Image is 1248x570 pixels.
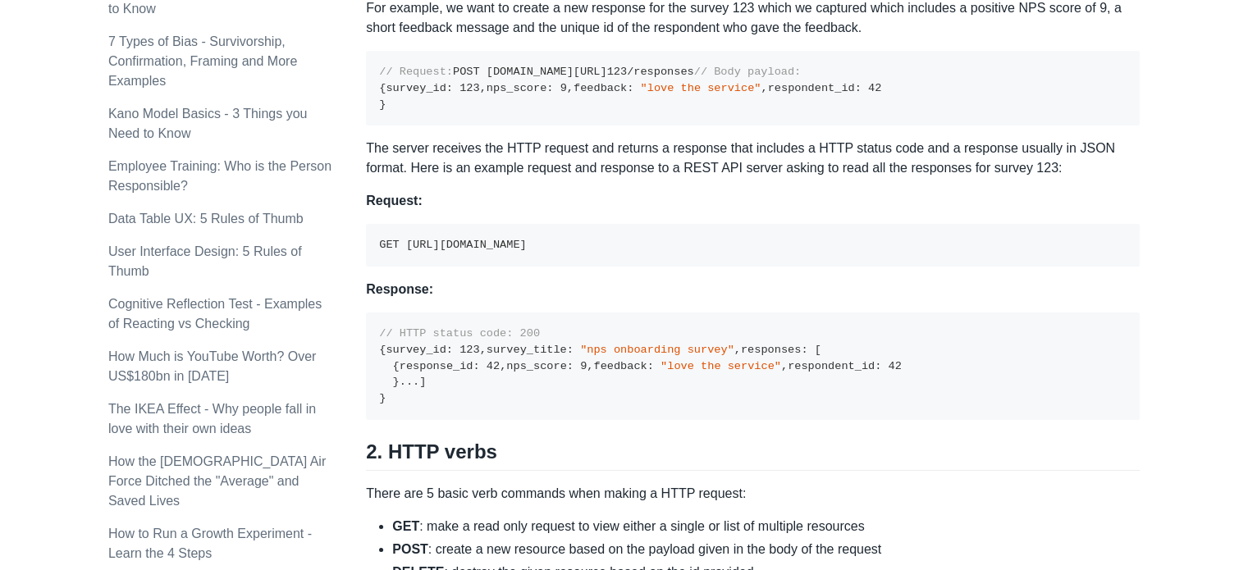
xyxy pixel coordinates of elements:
[379,82,386,94] span: {
[580,360,587,372] span: 9
[392,519,419,533] strong: GET
[500,360,506,372] span: ,
[379,392,386,404] span: }
[607,66,627,78] span: 123
[459,344,479,356] span: 123
[459,82,479,94] span: 123
[661,360,781,372] span: "love the service"
[108,527,312,560] a: How to Run a Growth Experiment - Learn the 4 Steps
[366,194,422,207] strong: Request:
[480,82,487,94] span: ,
[560,82,567,94] span: 9
[392,540,1140,559] li: : create a new resource based on the payload given in the body of the request
[108,454,326,508] a: How the [DEMOGRAPHIC_DATA] Air Force Ditched the "Average" and Saved Lives
[419,376,426,388] span: ]
[567,360,574,372] span: :
[366,282,433,296] strong: Response:
[567,344,574,356] span: :
[446,82,453,94] span: :
[647,360,654,372] span: :
[734,344,741,356] span: ,
[108,107,308,140] a: Kano Model Basics - 3 Things you Need to Know
[108,349,316,383] a: How Much is YouTube Worth? Over US$180bn in [DATE]
[108,244,302,278] a: User Interface Design: 5 Rules of Thumb
[875,360,881,372] span: :
[641,82,761,94] span: "love the service"
[546,82,553,94] span: :
[801,344,807,356] span: :
[108,402,316,435] a: The IKEA Effect - Why people fall in love with their own ideas
[587,360,593,372] span: ,
[108,34,297,88] a: 7 Types of Bias - Survivorship, Confirmation, Framing and More Examples
[393,360,400,372] span: {
[379,239,526,251] code: GET [URL][DOMAIN_NAME]
[392,542,428,556] strong: POST
[379,327,902,404] code: survey_id survey_title responses response_id nps_score feedback respondent_id ...
[855,82,862,94] span: :
[108,159,331,193] a: Employee Training: Who is the Person Responsible?
[379,344,386,356] span: {
[392,517,1140,536] li: : make a read only request to view either a single or list of multiple resources
[108,212,304,226] a: Data Table UX: 5 Rules of Thumb
[379,327,540,340] span: // HTTP status code: 200
[366,484,1140,504] p: There are 5 basic verb commands when making a HTTP request:
[393,376,400,388] span: }
[366,139,1140,178] p: The server receives the HTTP request and returns a response that includes a HTTP status code and ...
[761,82,767,94] span: ,
[473,360,479,372] span: :
[366,440,1140,471] h2: 2. HTTP verbs
[480,344,487,356] span: ,
[627,82,633,94] span: :
[580,344,734,356] span: "nps onboarding survey"
[694,66,802,78] span: // Body payload:
[567,82,574,94] span: ,
[868,82,881,94] span: 42
[487,360,500,372] span: 42
[379,66,881,110] code: POST [DOMAIN_NAME][URL] /responses survey_id nps_score feedback respondent_id
[888,360,901,372] span: 42
[815,344,821,356] span: [
[781,360,788,372] span: ,
[379,66,453,78] span: // Request:
[108,297,322,331] a: Cognitive Reflection Test - Examples of Reacting vs Checking
[446,344,453,356] span: :
[379,98,386,111] span: }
